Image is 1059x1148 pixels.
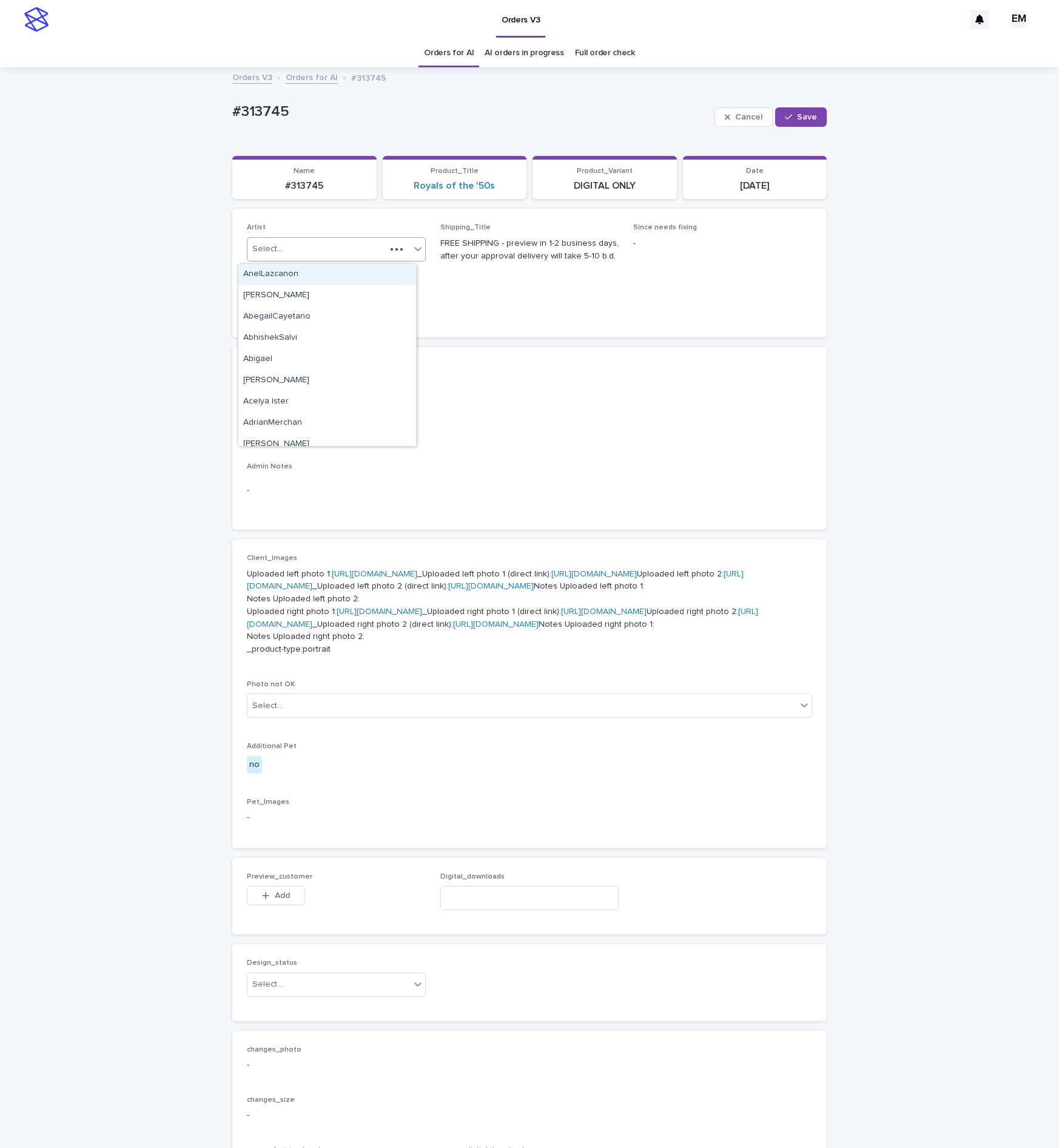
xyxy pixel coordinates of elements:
a: [URL][DOMAIN_NAME] [448,582,534,590]
p: - [247,425,812,438]
a: [URL][DOMAIN_NAME] [247,607,758,629]
a: [URL][DOMAIN_NAME] [561,607,647,616]
a: Orders for AI [424,39,474,67]
span: Add [275,891,290,900]
span: Name [294,167,315,175]
span: Pet_Images [247,799,289,806]
p: DIGITAL ONLY [540,180,670,192]
span: Preview_customer [247,873,312,880]
div: Acelya Ister [238,391,416,413]
p: - [247,375,812,388]
div: Abigael [238,349,416,370]
div: Adv Sultan [238,434,416,455]
button: Save [775,107,827,127]
p: - [247,1109,812,1122]
a: [URL][DOMAIN_NAME] [337,607,422,616]
div: no [247,756,262,774]
div: Select... [252,243,283,255]
a: AI orders in progress [485,39,564,67]
span: Photo not OK [247,681,295,688]
p: - [247,811,812,824]
span: Cancel [735,113,762,121]
a: [URL][DOMAIN_NAME] [551,570,637,578]
span: Since needs fixing [633,224,697,231]
p: #313745 [232,103,710,121]
a: Full order check [575,39,635,67]
p: - [633,237,812,250]
div: Select... [252,700,283,712]
span: Product_Variant [577,167,633,175]
div: AnelLazcanon [238,264,416,285]
p: [DATE] [690,180,820,192]
span: changes_size [247,1096,295,1104]
div: AdrianMerchan [238,413,416,434]
p: #313745 [240,180,369,192]
button: Cancel [714,107,773,127]
a: [URL][DOMAIN_NAME] [453,620,539,629]
span: Shipping_Title [440,224,491,231]
span: Product_Title [431,167,479,175]
div: Abraham Gines [238,370,416,391]
p: - [247,484,812,497]
div: AbegailCayetano [238,306,416,328]
p: FREE SHIPPING - preview in 1-2 business days, after your approval delivery will take 5-10 b.d. [440,237,619,263]
img: stacker-logo-s-only.png [24,7,49,32]
div: AbhishekSalvi [238,328,416,349]
span: Save [797,113,817,121]
a: [URL][DOMAIN_NAME] [332,570,417,578]
span: Additional Pet [247,743,297,750]
span: Client_Images [247,555,297,562]
a: Orders V3 [232,70,272,84]
button: Add [247,886,305,905]
span: Date [746,167,764,175]
span: Admin Notes [247,463,292,470]
span: Design_status [247,959,297,967]
a: Orders for AI [286,70,338,84]
span: changes_photo [247,1046,301,1053]
p: Uploaded left photo 1: _Uploaded left photo 1 (direct link): Uploaded left photo 2: _Uploaded lef... [247,568,812,657]
span: Artist [247,224,266,231]
p: #313745 [351,70,386,84]
div: EM [1009,10,1029,29]
span: Digital_downloads [440,873,505,880]
p: - [247,1059,812,1072]
div: Aayushi Mistry [238,285,416,306]
div: Select... [252,978,283,991]
a: Royals of the '50s [414,180,495,192]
